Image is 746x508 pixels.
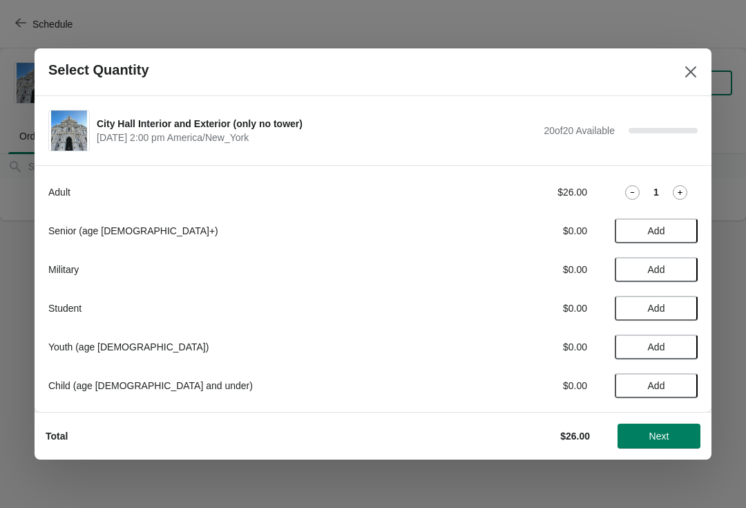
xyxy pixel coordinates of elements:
button: Add [615,218,698,243]
button: Add [615,373,698,398]
button: Next [618,424,700,449]
span: Add [648,380,665,391]
div: Senior (age [DEMOGRAPHIC_DATA]+) [48,224,432,238]
button: Close [678,59,703,84]
strong: 1 [653,185,659,199]
div: Military [48,263,432,276]
span: Add [648,225,665,236]
span: 20 of 20 Available [544,125,615,136]
button: Add [615,335,698,359]
span: [DATE] 2:00 pm America/New_York [97,131,537,144]
span: Add [648,341,665,352]
div: Adult [48,185,432,199]
span: City Hall Interior and Exterior (only no tower) [97,117,537,131]
h2: Select Quantity [48,62,149,78]
div: Youth (age [DEMOGRAPHIC_DATA]) [48,340,432,354]
img: City Hall Interior and Exterior (only no tower) | | August 25 | 2:00 pm America/New_York [51,111,88,151]
div: $0.00 [459,340,587,354]
span: Add [648,264,665,275]
strong: $26.00 [560,431,590,442]
div: $26.00 [459,185,587,199]
div: $0.00 [459,224,587,238]
div: $0.00 [459,263,587,276]
div: Child (age [DEMOGRAPHIC_DATA] and under) [48,379,432,393]
div: $0.00 [459,379,587,393]
div: Student [48,301,432,315]
button: Add [615,257,698,282]
div: $0.00 [459,301,587,315]
span: Next [649,431,669,442]
strong: Total [46,431,68,442]
span: Add [648,303,665,314]
button: Add [615,296,698,321]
